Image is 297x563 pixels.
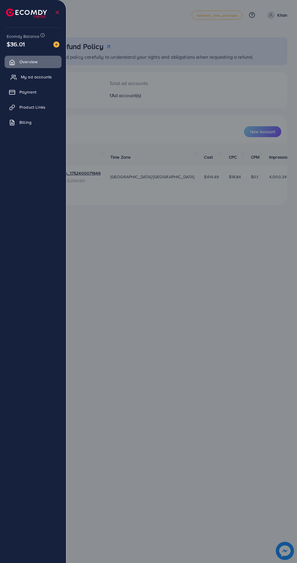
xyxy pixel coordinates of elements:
span: Payment [19,89,36,95]
img: logo [6,8,47,18]
a: Product Links [5,101,62,113]
a: My ad accounts [5,71,62,83]
span: Billing [19,119,32,125]
span: Ecomdy Balance [7,33,39,39]
a: Payment [5,86,62,98]
span: Product Links [19,104,45,110]
img: image [53,41,59,48]
a: Overview [5,56,62,68]
span: My ad accounts [21,74,52,80]
span: Overview [19,59,38,65]
a: Billing [5,116,62,128]
span: $36.01 [7,40,25,48]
